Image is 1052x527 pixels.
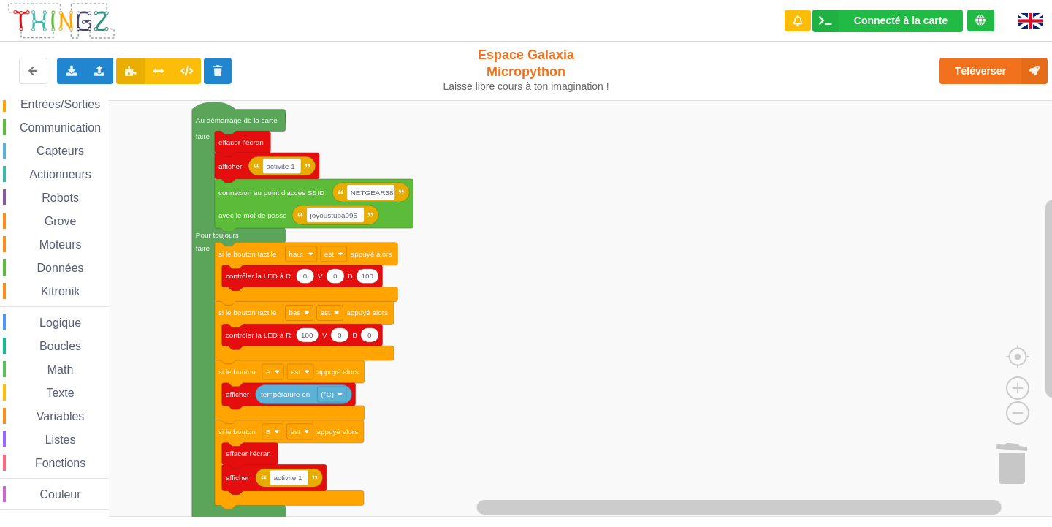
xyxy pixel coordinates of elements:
[322,331,327,339] text: V
[37,238,84,251] span: Moteurs
[321,390,334,398] text: (°C)
[289,250,303,258] text: haut
[301,331,313,339] text: 100
[34,145,86,157] span: Capteurs
[333,272,338,280] text: 0
[320,308,329,316] text: est
[37,316,83,329] span: Logique
[338,331,342,339] text: 0
[310,211,358,219] text: joyoustuba995
[218,250,277,258] text: si le bouton tactile
[351,250,392,258] text: appuyé alors
[43,433,78,446] span: Listes
[939,58,1048,84] button: Téléverser
[226,450,271,458] text: effacer l'écran
[39,285,82,297] span: Kitronik
[226,474,250,482] text: afficher
[289,308,300,316] text: bas
[303,272,308,280] text: 0
[218,368,256,376] text: si le bouton
[42,215,79,227] span: Grove
[196,116,278,124] text: Au démarrage de la carte
[266,428,271,436] text: B
[18,121,103,134] span: Communication
[812,10,963,32] div: Ta base fonctionne bien !
[226,390,250,398] text: afficher
[34,410,87,422] span: Variables
[218,162,243,170] text: afficher
[1018,13,1043,29] img: gb.png
[317,368,359,376] text: appuyé alors
[39,192,81,204] span: Robots
[352,331,357,339] text: B
[196,231,239,239] text: Pour toujours
[218,189,324,197] text: connexion au point d'accès SSID
[218,211,287,219] text: avec le mot de passe
[290,428,300,436] text: est
[324,250,334,258] text: est
[437,47,616,93] div: Espace Galaxia Micropython
[261,390,310,398] text: température en
[196,132,210,140] text: faire
[38,488,83,501] span: Couleur
[318,272,323,280] text: V
[291,368,300,376] text: est
[348,272,353,280] text: B
[37,340,83,352] span: Boucles
[967,10,994,31] div: Tu es connecté au serveur de création de Thingz
[346,308,388,316] text: appuyé alors
[226,272,291,280] text: contrôler la LED à R
[218,308,277,316] text: si le bouton tactile
[196,244,210,252] text: faire
[226,331,291,339] text: contrôler la LED à R
[218,138,264,146] text: effacer l'écran
[267,162,296,170] text: activite 1
[351,189,394,197] text: NETGEAR38
[361,272,373,280] text: 100
[316,428,358,436] text: appuyé alors
[854,15,948,26] div: Connecté à la carte
[27,168,94,181] span: Actionneurs
[45,363,76,376] span: Math
[266,368,271,376] text: A
[35,262,86,274] span: Données
[367,331,372,339] text: 0
[218,428,256,436] text: si le bouton
[7,1,116,40] img: thingz_logo.png
[273,474,302,482] text: activite 1
[33,457,88,469] span: Fonctions
[437,80,616,93] div: Laisse libre cours à ton imagination !
[44,387,76,399] span: Texte
[18,98,102,110] span: Entrées/Sorties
